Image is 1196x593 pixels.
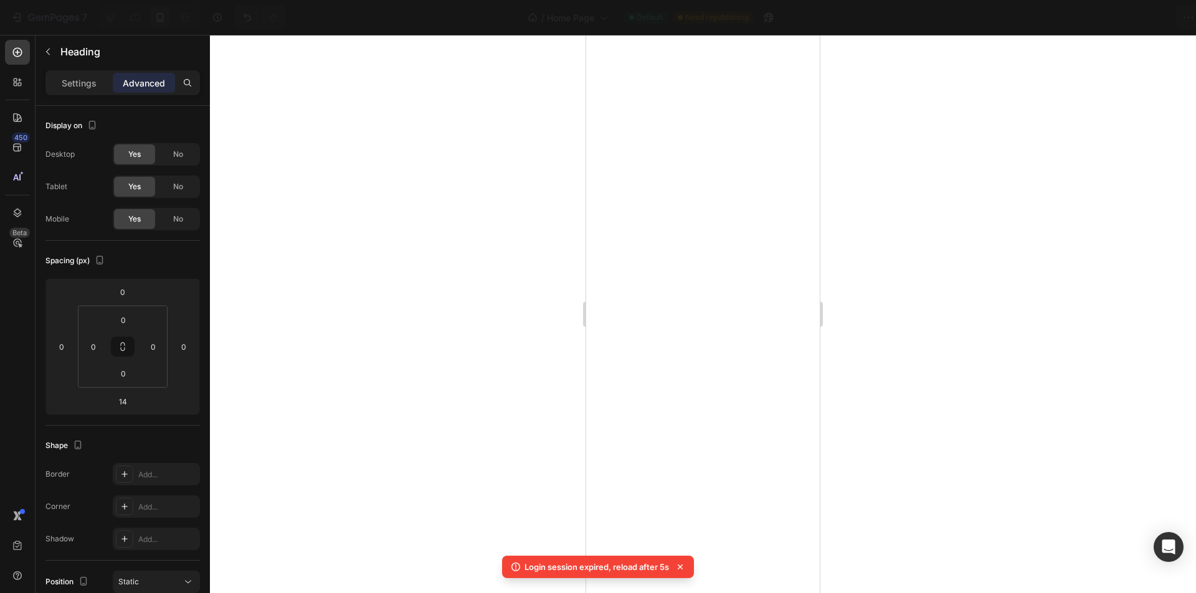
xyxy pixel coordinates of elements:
p: Settings [62,77,97,90]
p: Login session expired, reload after 5s [524,561,669,573]
div: Add... [138,534,197,545]
div: Beta [9,228,30,238]
div: Spacing (px) [45,253,107,269]
div: Mobile [45,213,69,225]
p: Heading [60,44,195,59]
span: No [173,181,183,192]
button: 7 [5,5,93,30]
span: Yes [128,149,141,160]
span: Default [637,12,663,23]
div: Add... [138,502,197,513]
div: Desktop [45,149,75,160]
span: Yes [128,181,141,192]
div: Corner [45,501,70,512]
div: Add... [138,469,197,480]
p: Advanced [123,77,165,90]
div: Undo/Redo [235,5,285,30]
div: Shape [45,437,85,454]
span: Save [1078,12,1098,23]
input: 14 [110,392,135,411]
div: Position [45,574,91,591]
span: No [173,149,183,160]
input: 0px [84,337,103,356]
iframe: Design area [586,35,820,593]
input: 0 [174,337,193,356]
span: No [173,213,183,225]
span: Static [118,577,139,586]
input: 0px [144,337,163,356]
span: Need republishing [685,12,749,23]
div: Display on [45,118,100,134]
div: Publish [1124,11,1155,24]
input: 0px [111,311,136,329]
button: Publish [1113,5,1165,30]
button: Static [113,571,200,593]
button: Save [1067,5,1108,30]
span: / [541,11,544,24]
span: Home Page [547,11,594,24]
div: Open Intercom Messenger [1154,532,1184,562]
div: Shadow [45,533,74,544]
div: Border [45,469,70,480]
input: 0px [111,364,136,383]
p: 7 [82,10,87,25]
input: 0 [52,337,71,356]
div: 450 [12,133,30,142]
span: Yes [128,213,141,225]
div: Tablet [45,181,67,192]
input: 0 [110,282,135,301]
